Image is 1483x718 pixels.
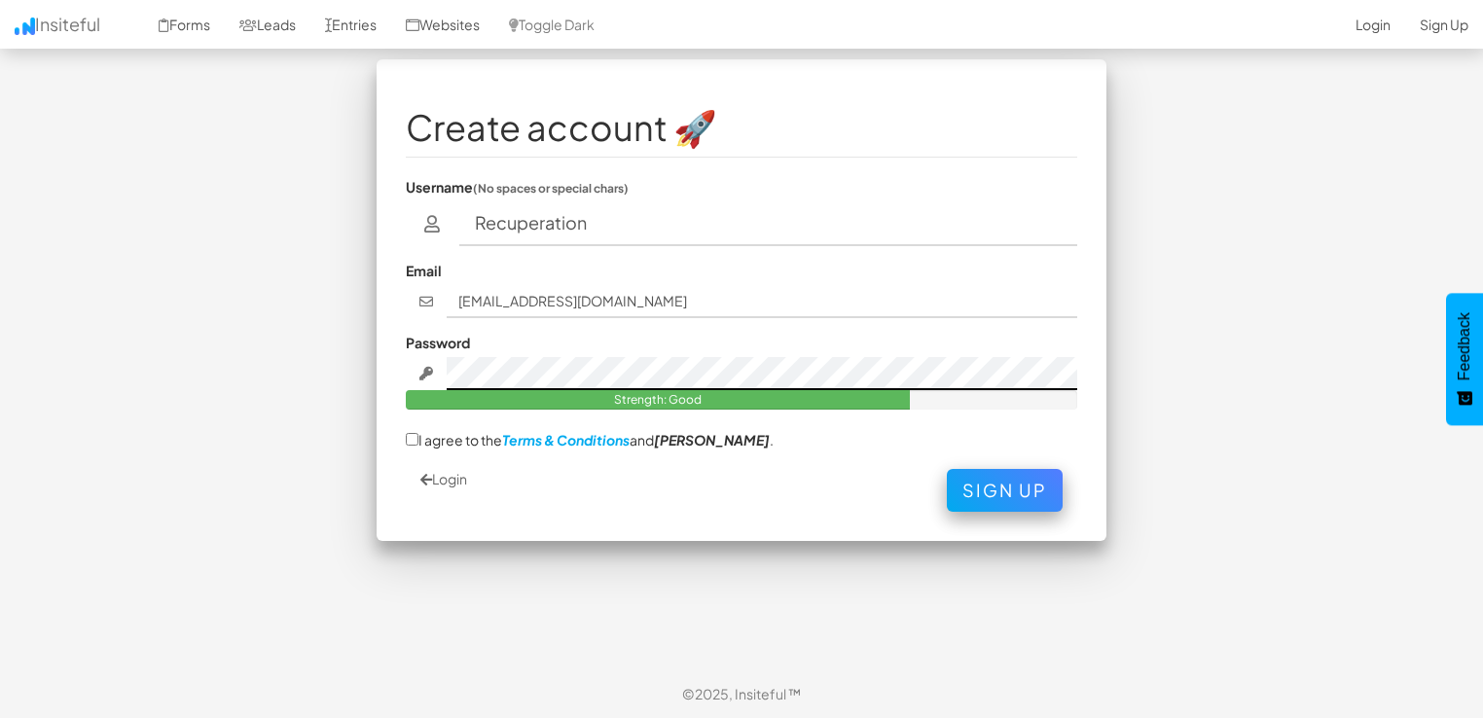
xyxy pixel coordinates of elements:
[406,433,418,446] input: I agree to theTerms & Conditionsand[PERSON_NAME].
[473,181,629,196] small: (No spaces or special chars)
[654,431,770,449] a: [PERSON_NAME]
[420,470,467,487] a: Login
[502,431,630,449] a: Terms & Conditions
[406,177,629,197] label: Username
[406,261,442,280] label: Email
[1446,293,1483,425] button: Feedback - Show survey
[406,429,774,449] label: I agree to the and .
[406,108,1077,147] h1: Create account 🚀
[406,390,910,410] div: Strength: Good
[1456,312,1473,380] span: Feedback
[947,469,1063,512] button: Sign Up
[447,285,1078,318] input: john@doe.com
[459,201,1078,246] input: username
[406,333,470,352] label: Password
[15,18,35,35] img: icon.png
